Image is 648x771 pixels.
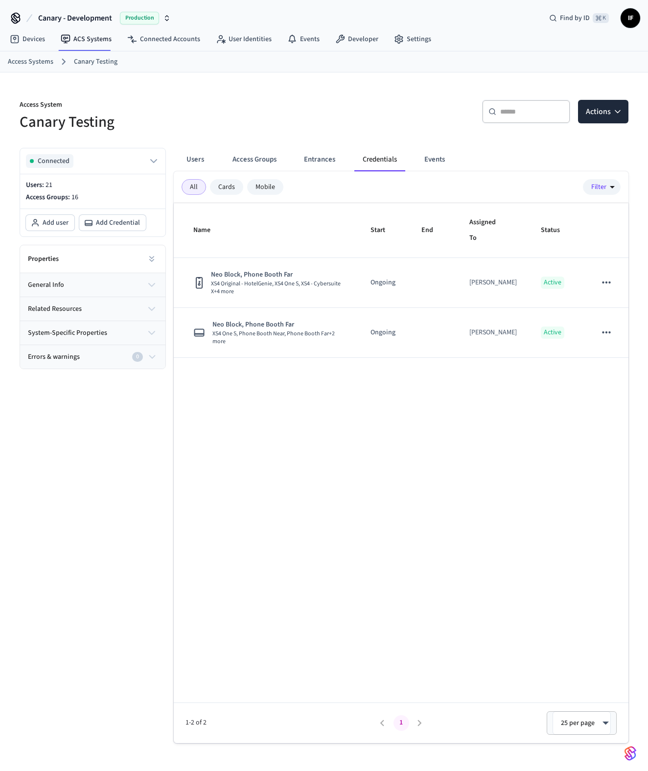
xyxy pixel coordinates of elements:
span: system-specific properties [28,328,107,338]
p: Active [541,277,564,289]
a: Events [279,30,327,48]
button: general info [20,273,165,297]
img: SeamLogoGradient.69752ec5.svg [625,746,636,761]
button: IF [621,8,640,28]
span: Production [120,12,159,24]
h2: Properties [28,254,59,264]
span: Assigned To [469,215,517,246]
button: Credentials [355,148,405,171]
nav: pagination navigation [373,715,429,731]
button: system-specific properties [20,321,165,345]
button: Access Groups [225,148,284,171]
a: Settings [386,30,439,48]
a: Access Systems [8,57,53,67]
button: related resources [20,297,165,321]
span: 1-2 of 2 [185,718,373,728]
span: Name [193,223,223,238]
span: Connected [38,156,69,166]
div: 0 [132,352,143,362]
span: Start [370,223,398,238]
span: 16 [71,192,78,202]
span: general info [28,280,64,290]
p: Access System [20,100,318,112]
span: Find by ID [560,13,590,23]
table: sticky table [174,203,628,358]
button: Entrances [296,148,343,171]
div: 25 per page [553,711,611,735]
button: Add user [26,215,74,231]
h5: Canary Testing [20,112,318,132]
a: Canary Testing [74,57,117,67]
span: Status [541,223,573,238]
p: Access Groups: [26,192,160,203]
p: Users: [26,180,160,190]
span: ⌘ K [593,13,609,23]
button: Users [178,148,213,171]
a: Connected Accounts [119,30,208,48]
div: [PERSON_NAME] [469,278,517,288]
button: Add Credential [79,215,146,231]
div: All [182,179,206,195]
span: XS4 Original - HotelGenie, XS4 One S, XS4 - Cybersuite X +4 more [211,280,347,296]
p: Active [541,327,564,339]
a: Devices [2,30,53,48]
button: Actions [578,100,628,123]
a: User Identities [208,30,279,48]
div: Mobile [247,179,283,195]
button: page 1 [393,715,409,731]
a: ACS Systems [53,30,119,48]
span: Add Credential [96,218,140,228]
p: Ongoing [370,327,398,338]
button: Connected [26,154,160,168]
div: Cards [210,179,243,195]
span: related resources [28,304,82,314]
span: Add user [43,218,69,228]
div: Find by ID⌘ K [541,9,617,27]
button: Filter [583,179,621,195]
span: IF [622,9,639,27]
span: Errors & warnings [28,352,80,362]
span: Neo Block, Phone Booth Far [211,270,347,280]
button: Events [417,148,453,171]
button: Errors & warnings0 [20,345,165,369]
div: [PERSON_NAME] [469,327,517,338]
span: Canary - Development [38,12,112,24]
p: Ongoing [370,278,398,288]
span: XS4 One S, Phone Booth Near, Phone Booth Far +2 more [212,330,347,346]
span: End [421,223,446,238]
a: Developer [327,30,386,48]
span: Neo Block, Phone Booth Far [212,320,347,330]
span: 21 [46,180,52,190]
